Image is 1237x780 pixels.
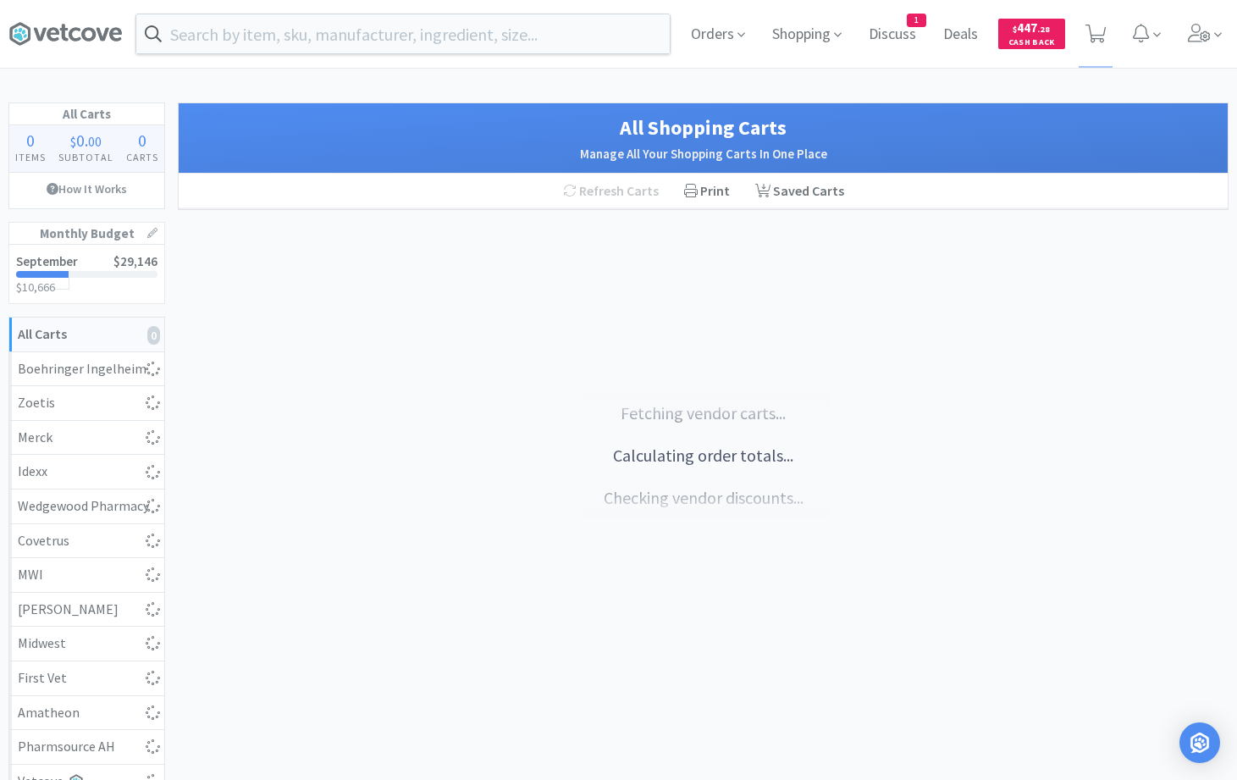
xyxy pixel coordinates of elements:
[9,149,52,165] h4: Items
[9,103,164,125] h1: All Carts
[9,627,164,661] a: Midwest
[9,455,164,490] a: Idexx
[76,130,85,151] span: 0
[18,427,156,449] div: Merck
[9,352,164,387] a: Boehringer Ingelheim
[113,253,157,269] span: $29,146
[18,667,156,689] div: First Vet
[18,392,156,414] div: Zoetis
[9,245,164,303] a: September$29,146$10,666
[16,279,55,295] span: $10,666
[16,255,78,268] h2: September
[18,736,156,758] div: Pharmsource AH
[52,149,120,165] h4: Subtotal
[196,112,1211,144] h1: All Shopping Carts
[119,149,164,165] h4: Carts
[1013,24,1017,35] span: $
[138,130,146,151] span: 0
[9,386,164,421] a: Zoetis
[1008,38,1055,49] span: Cash Back
[18,495,156,517] div: Wedgewood Pharmacy
[9,421,164,456] a: Merck
[1179,722,1220,763] div: Open Intercom Messenger
[550,174,671,209] div: Refresh Carts
[743,174,857,209] a: Saved Carts
[998,11,1065,57] a: $447.28Cash Back
[136,14,670,53] input: Search by item, sku, manufacturer, ingredient, size...
[18,325,67,342] strong: All Carts
[88,133,102,150] span: 00
[9,524,164,559] a: Covetrus
[52,132,120,149] div: .
[9,661,164,696] a: First Vet
[18,358,156,380] div: Boehringer Ingelheim
[9,490,164,524] a: Wedgewood Pharmacy
[9,318,164,352] a: All Carts0
[18,530,156,552] div: Covetrus
[18,599,156,621] div: [PERSON_NAME]
[671,174,743,209] div: Print
[9,696,164,731] a: Amatheon
[147,326,160,345] i: 0
[18,461,156,483] div: Idexx
[70,133,76,150] span: $
[18,564,156,586] div: MWI
[18,633,156,655] div: Midwest
[936,27,985,42] a: Deals
[1037,24,1050,35] span: . 28
[1013,19,1050,36] span: 447
[18,702,156,724] div: Amatheon
[9,223,164,245] h1: Monthly Budget
[9,730,164,765] a: Pharmsource AH
[908,14,925,26] span: 1
[9,593,164,628] a: [PERSON_NAME]
[9,173,164,205] a: How It Works
[9,558,164,593] a: MWI
[862,27,923,42] a: Discuss1
[196,144,1211,164] h2: Manage All Your Shopping Carts In One Place
[26,130,35,151] span: 0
